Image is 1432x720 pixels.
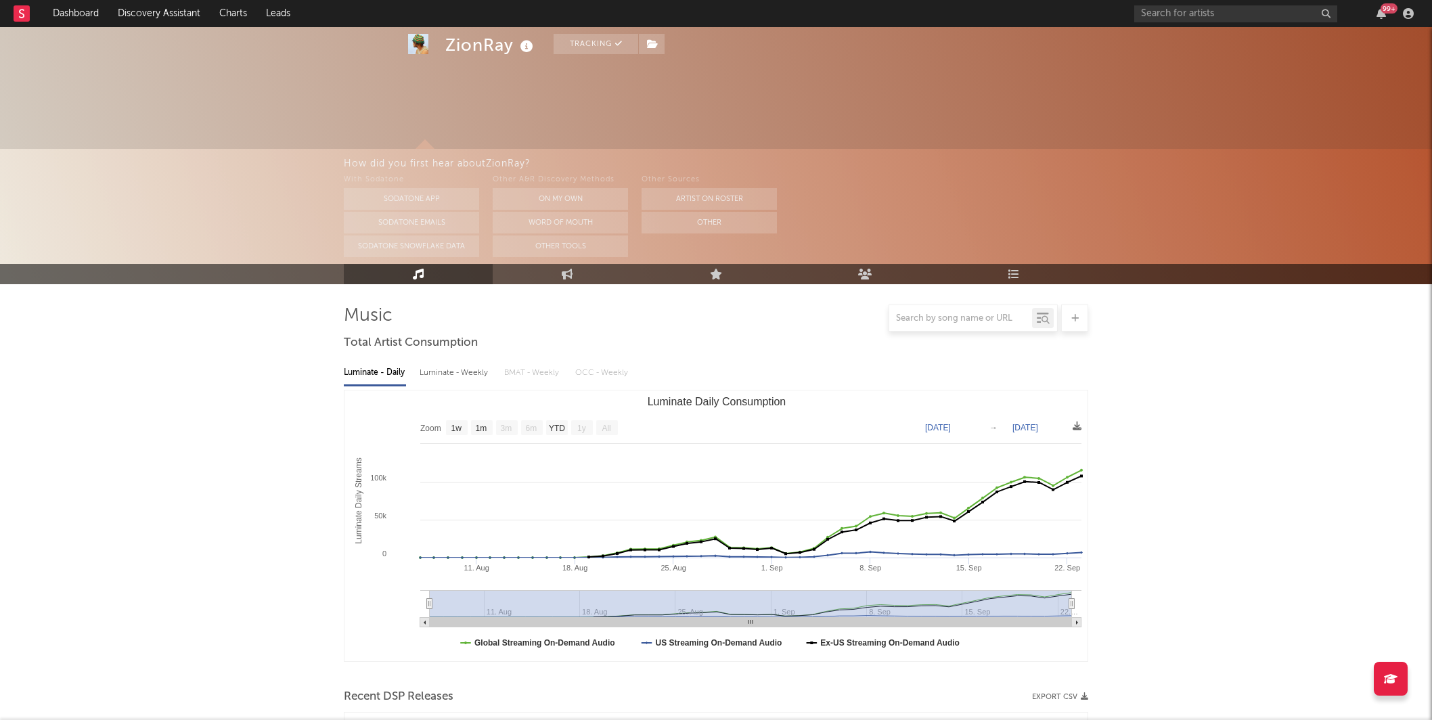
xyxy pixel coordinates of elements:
[464,564,489,572] text: 11. Aug
[956,564,982,572] text: 15. Sep
[344,212,479,233] button: Sodatone Emails
[476,424,487,433] text: 1m
[501,424,512,433] text: 3m
[1012,423,1038,432] text: [DATE]
[642,212,777,233] button: Other
[648,396,786,407] text: Luminate Daily Consumption
[1054,564,1080,572] text: 22. Sep
[1060,608,1078,616] text: 22.…
[761,564,783,572] text: 1. Sep
[374,512,386,520] text: 50k
[925,423,951,432] text: [DATE]
[577,424,586,433] text: 1y
[344,361,406,384] div: Luminate - Daily
[382,549,386,558] text: 0
[344,390,1088,661] svg: Luminate Daily Consumption
[344,335,478,351] span: Total Artist Consumption
[889,313,1032,324] input: Search by song name or URL
[493,235,628,257] button: Other Tools
[562,564,587,572] text: 18. Aug
[493,212,628,233] button: Word Of Mouth
[344,235,479,257] button: Sodatone Snowflake Data
[493,172,628,188] div: Other A&R Discovery Methods
[474,638,615,648] text: Global Streaming On-Demand Audio
[344,689,453,705] span: Recent DSP Releases
[1032,693,1088,701] button: Export CSV
[344,156,1432,172] div: How did you first hear about ZionRay ?
[420,361,491,384] div: Luminate - Weekly
[354,457,363,543] text: Luminate Daily Streams
[1381,3,1397,14] div: 99 +
[642,172,777,188] div: Other Sources
[344,172,479,188] div: With Sodatone
[989,423,998,432] text: →
[445,34,537,56] div: ZionRay
[493,188,628,210] button: On My Own
[451,424,462,433] text: 1w
[602,424,610,433] text: All
[859,564,881,572] text: 8. Sep
[526,424,537,433] text: 6m
[549,424,565,433] text: YTD
[554,34,638,54] button: Tracking
[661,564,686,572] text: 25. Aug
[344,188,479,210] button: Sodatone App
[370,474,386,482] text: 100k
[420,424,441,433] text: Zoom
[1134,5,1337,22] input: Search for artists
[656,638,782,648] text: US Streaming On-Demand Audio
[820,638,960,648] text: Ex-US Streaming On-Demand Audio
[1377,8,1386,19] button: 99+
[642,188,777,210] button: Artist on Roster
